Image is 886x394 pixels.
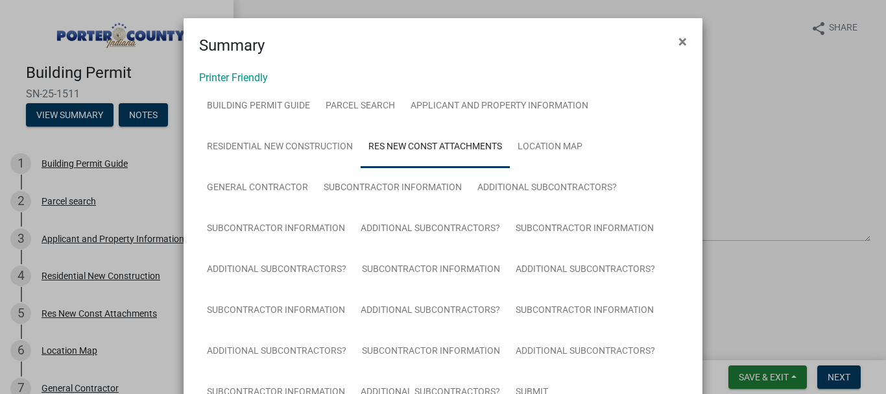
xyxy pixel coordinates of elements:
a: Subcontractor Information [508,290,662,332]
a: Parcel search [318,86,403,127]
a: Residential New Construction [199,127,361,168]
a: General Contractor [199,167,316,209]
a: Additional Subcontractors? [508,249,663,291]
a: Additional Subcontractors? [353,208,508,250]
a: Additional Subcontractors? [508,331,663,373]
a: Subcontractor Information [199,290,353,332]
a: Additional Subcontractors? [353,290,508,332]
a: Additional Subcontractors? [470,167,625,209]
a: Res New Const Attachments [361,127,510,168]
a: Additional Subcontractors? [199,249,354,291]
a: Location Map [510,127,590,168]
a: Subcontractor Information [316,167,470,209]
a: Building Permit Guide [199,86,318,127]
span: × [678,32,687,51]
a: Applicant and Property Information [403,86,596,127]
a: Subcontractor Information [508,208,662,250]
a: Subcontractor Information [354,331,508,373]
button: Close [668,23,697,60]
a: Printer Friendly [199,71,268,84]
h4: Summary [199,34,265,57]
a: Subcontractor Information [354,249,508,291]
a: Additional Subcontractors? [199,331,354,373]
a: Subcontractor Information [199,208,353,250]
